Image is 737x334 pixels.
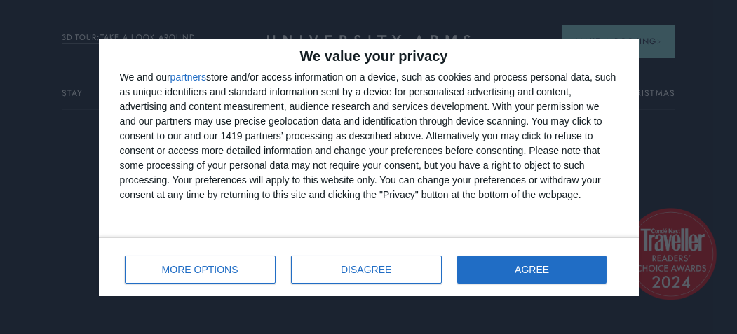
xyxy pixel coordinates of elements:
[291,256,442,284] button: DISAGREE
[457,256,607,284] button: AGREE
[125,256,276,284] button: MORE OPTIONS
[341,265,391,274] span: DISAGREE
[120,49,618,63] h2: We value your privacy
[515,265,549,274] span: AGREE
[162,265,238,274] span: MORE OPTIONS
[120,70,618,202] div: We and our store and/or access information on a device, such as cookies and process personal data...
[99,39,639,296] div: qc-cmp2-ui
[170,72,206,82] button: partners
